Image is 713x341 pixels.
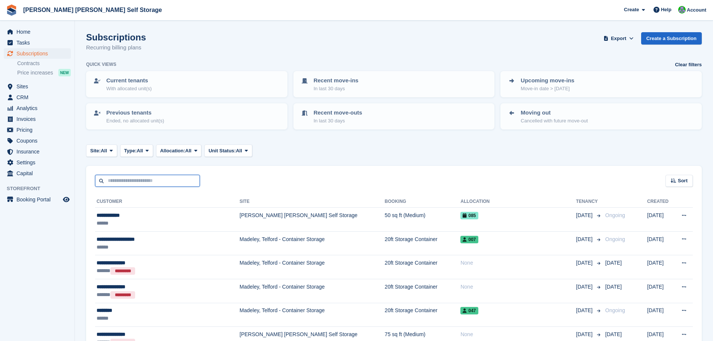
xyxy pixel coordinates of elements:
[385,231,461,255] td: 20ft Storage Container
[294,72,494,97] a: Recent move-ins In last 30 days
[678,6,686,13] img: Tom Spickernell
[204,144,252,157] button: Unit Status: All
[576,235,594,243] span: [DATE]
[521,117,588,125] p: Cancelled with future move-out
[576,259,594,267] span: [DATE]
[7,185,74,192] span: Storefront
[236,147,242,155] span: All
[605,307,625,313] span: Ongoing
[605,236,625,242] span: Ongoing
[460,283,576,291] div: None
[521,109,588,117] p: Moving out
[460,331,576,338] div: None
[576,196,602,208] th: Tenancy
[314,117,362,125] p: In last 30 days
[16,136,61,146] span: Coupons
[501,72,701,97] a: Upcoming move-ins Move-in date > [DATE]
[647,303,673,327] td: [DATE]
[86,32,146,42] h1: Subscriptions
[385,208,461,232] td: 50 sq ft (Medium)
[675,61,702,68] a: Clear filters
[576,307,594,314] span: [DATE]
[4,37,71,48] a: menu
[16,168,61,179] span: Capital
[62,195,71,204] a: Preview store
[641,32,702,45] a: Create a Subscription
[17,60,71,67] a: Contracts
[87,104,287,129] a: Previous tenants Ended, no allocated unit(s)
[16,114,61,124] span: Invoices
[17,68,71,77] a: Price increases NEW
[16,157,61,168] span: Settings
[58,69,71,76] div: NEW
[124,147,137,155] span: Type:
[86,144,117,157] button: Site: All
[605,260,622,266] span: [DATE]
[95,196,240,208] th: Customer
[605,284,622,290] span: [DATE]
[240,279,385,303] td: Madeley, Telford - Container Storage
[106,85,152,92] p: With allocated unit(s)
[460,212,478,219] span: 085
[106,109,164,117] p: Previous tenants
[16,92,61,103] span: CRM
[294,104,494,129] a: Recent move-outs In last 30 days
[16,81,61,92] span: Sites
[521,76,574,85] p: Upcoming move-ins
[576,283,594,291] span: [DATE]
[314,109,362,117] p: Recent move-outs
[87,72,287,97] a: Current tenants With allocated unit(s)
[647,231,673,255] td: [DATE]
[106,117,164,125] p: Ended, no allocated unit(s)
[4,114,71,124] a: menu
[678,177,688,185] span: Sort
[240,208,385,232] td: [PERSON_NAME] [PERSON_NAME] Self Storage
[185,147,192,155] span: All
[647,279,673,303] td: [DATE]
[576,211,594,219] span: [DATE]
[602,32,635,45] button: Export
[16,48,61,59] span: Subscriptions
[385,279,461,303] td: 20ft Storage Container
[86,61,116,68] h6: Quick views
[137,147,143,155] span: All
[240,303,385,327] td: Madeley, Telford - Container Storage
[208,147,236,155] span: Unit Status:
[4,81,71,92] a: menu
[687,6,706,14] span: Account
[86,43,146,52] p: Recurring billing plans
[576,331,594,338] span: [DATE]
[460,236,478,243] span: 007
[240,196,385,208] th: Site
[120,144,153,157] button: Type: All
[90,147,101,155] span: Site:
[16,27,61,37] span: Home
[385,255,461,279] td: 20ft Storage Container
[160,147,185,155] span: Allocation:
[16,146,61,157] span: Insurance
[611,35,626,42] span: Export
[605,212,625,218] span: Ongoing
[106,76,152,85] p: Current tenants
[624,6,639,13] span: Create
[4,27,71,37] a: menu
[647,255,673,279] td: [DATE]
[156,144,202,157] button: Allocation: All
[4,168,71,179] a: menu
[314,85,359,92] p: In last 30 days
[661,6,671,13] span: Help
[314,76,359,85] p: Recent move-ins
[20,4,165,16] a: [PERSON_NAME] [PERSON_NAME] Self Storage
[16,125,61,135] span: Pricing
[605,331,622,337] span: [DATE]
[4,146,71,157] a: menu
[385,196,461,208] th: Booking
[647,196,673,208] th: Created
[460,196,576,208] th: Allocation
[4,125,71,135] a: menu
[6,4,17,16] img: stora-icon-8386f47178a22dfd0bd8f6a31ec36ba5ce8667c1dd55bd0f319d3a0aa187defe.svg
[385,303,461,327] td: 20ft Storage Container
[4,157,71,168] a: menu
[17,69,53,76] span: Price increases
[501,104,701,129] a: Moving out Cancelled with future move-out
